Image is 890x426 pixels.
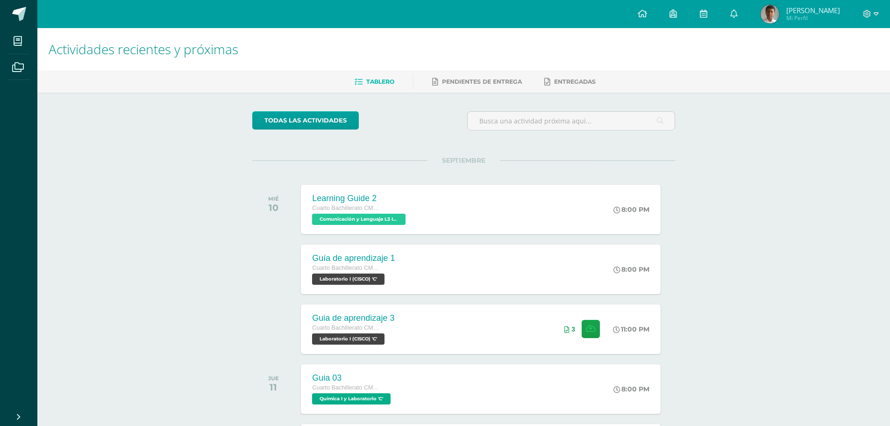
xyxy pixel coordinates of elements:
div: JUE [268,375,279,382]
span: Actividades recientes y próximas [49,40,238,58]
span: Comunicación y Lenguaje L3 Inglés 'C' [312,214,406,225]
img: ea99d1062f58a46360fad08a1855c1a4.png [761,5,779,23]
span: [PERSON_NAME] [786,6,840,15]
span: Química I y Laboratorio 'C' [312,393,391,404]
a: todas las Actividades [252,111,359,130]
div: 11:00 PM [613,325,649,333]
span: Cuarto Bachillerato CMP Bachillerato en CCLL con Orientación en Computación [312,265,382,271]
span: Cuarto Bachillerato CMP Bachillerato en CCLL con Orientación en Computación [312,205,382,211]
div: Guía de aprendizaje 1 [312,253,395,263]
div: Archivos entregados [564,325,575,333]
div: Learning Guide 2 [312,194,408,203]
div: 10 [268,202,279,213]
span: Entregadas [554,78,596,85]
div: MIÉ [268,195,279,202]
a: Pendientes de entrega [432,74,522,89]
div: 11 [268,382,279,393]
div: Guia 03 [312,373,393,383]
input: Busca una actividad próxima aquí... [468,112,675,130]
span: SEPTIEMBRE [427,156,500,165]
span: Tablero [366,78,394,85]
div: Guia de aprendizaje 3 [312,313,394,323]
span: Mi Perfil [786,14,840,22]
span: 3 [571,325,575,333]
a: Entregadas [544,74,596,89]
span: Pendientes de entrega [442,78,522,85]
span: Cuarto Bachillerato CMP Bachillerato en CCLL con Orientación en Computación [312,325,382,331]
span: Cuarto Bachillerato CMP Bachillerato en CCLL con Orientación en Computación [312,384,382,391]
div: 8:00 PM [613,265,649,274]
span: Laboratorio I (CISCO) 'C' [312,274,384,285]
div: 8:00 PM [613,385,649,393]
a: Tablero [355,74,394,89]
div: 8:00 PM [613,205,649,214]
span: Laboratorio I (CISCO) 'C' [312,333,384,345]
